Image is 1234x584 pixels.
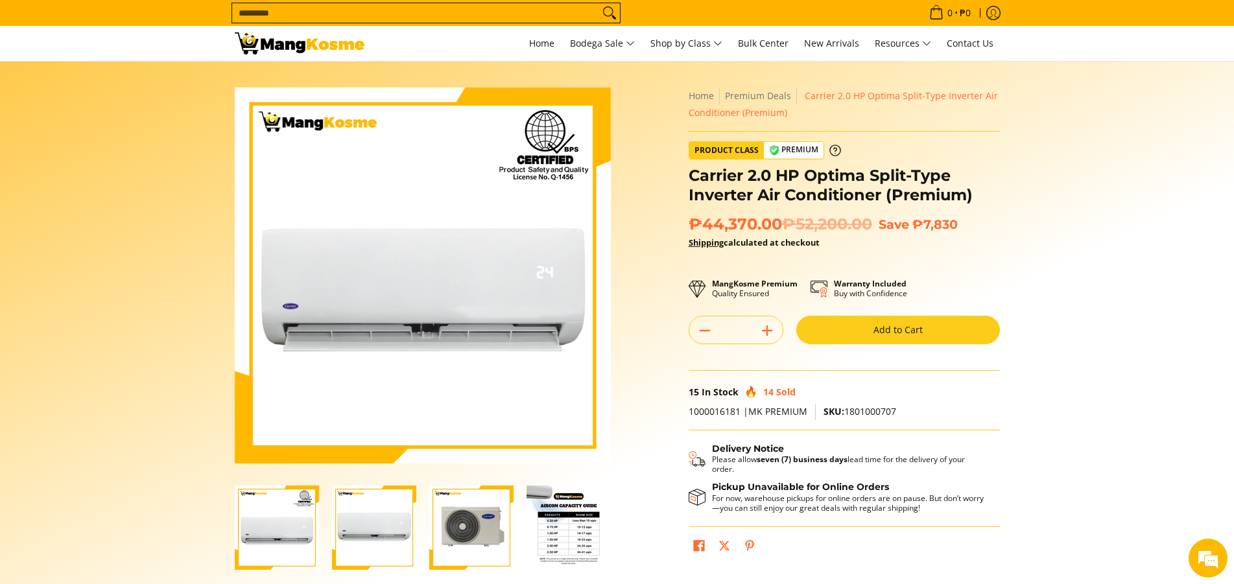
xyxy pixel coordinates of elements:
span: Premium [764,142,824,158]
span: 0 [945,8,955,18]
strong: Delivery Notice [712,443,784,454]
a: New Arrivals [798,26,866,61]
span: Contact Us [947,37,993,49]
strong: MangKosme Premium [712,278,798,289]
p: Quality Ensured [712,279,798,298]
a: Home [689,89,714,102]
img: Carrier 2.0 HP Optima Split-Type Inverter Air Conditioner (Premium)-4 [527,485,611,570]
span: 15 [689,386,699,398]
span: Save [879,216,909,232]
img: premium-badge-icon.webp [769,145,779,156]
button: Subtract [689,320,720,341]
a: Resources [868,26,938,61]
span: ₱7,830 [912,216,958,232]
span: Bulk Center [738,37,789,49]
a: Pin on Pinterest [741,537,759,559]
a: Contact Us [940,26,1000,61]
span: ₱44,370.00 [689,215,872,234]
span: 1801000707 [824,405,896,417]
span: ₱0 [958,8,973,18]
span: 14 [763,386,774,398]
a: Bulk Center [731,26,795,61]
p: Buy with Confidence [834,279,907,298]
img: Carrier 2.0 HP Optima Split-Type Inverter Air Conditioner (Premium)-1 [235,485,319,570]
img: Carrier 2.0 HP Optima Split-Type Inverter Air Conditioner (Premium)-2 [332,485,416,570]
button: Add [752,320,783,341]
button: Shipping & Delivery [689,443,987,474]
span: New Arrivals [804,37,859,49]
span: Carrier 2.0 HP Optima Split-Type Inverter Air Conditioner (Premium) [689,89,998,119]
a: Share on Facebook [690,537,708,559]
a: Shop by Class [644,26,729,61]
strong: calculated at checkout [689,237,820,248]
p: For now, warehouse pickups for online orders are on pause. But don’t worry—you can still enjoy ou... [712,493,987,513]
img: Carrier 2.0 HP Optima Split-Type Inverter Air Conditioner (Premium) [235,88,611,463]
a: Premium Deals [725,89,791,102]
nav: Main Menu [377,26,1000,61]
span: SKU: [824,405,844,417]
span: Resources [875,36,931,52]
nav: Breadcrumbs [689,88,1000,121]
strong: seven (7) business days [757,454,848,465]
a: Post on X [715,537,733,559]
a: Product Class Premium [689,141,841,159]
a: Home [523,26,561,61]
span: Bodega Sale [570,36,635,52]
h1: Carrier 2.0 HP Optima Split-Type Inverter Air Conditioner (Premium) [689,166,1000,205]
span: Home [529,37,554,49]
strong: Pickup Unavailable for Online Orders [712,481,889,493]
strong: Warranty Included [834,278,907,289]
button: Search [599,3,620,23]
span: Product Class [689,142,764,159]
span: In Stock [702,386,739,398]
span: 1000016181 |MK PREMIUM [689,405,807,417]
img: Carrier 2HP Optima Split-Type Inverter Aircon (Premium) l Mang Kosme [235,32,364,54]
span: Sold [776,386,796,398]
img: Carrier 2.0 HP Optima Split-Type Inverter Air Conditioner (Premium)-3 [429,485,514,570]
button: Add to Cart [796,316,1000,344]
a: Bodega Sale [564,26,641,61]
span: • [925,6,975,20]
span: Shop by Class [650,36,722,52]
del: ₱52,200.00 [782,215,872,234]
a: Shipping [689,237,724,248]
p: Please allow lead time for the delivery of your order. [712,454,987,474]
